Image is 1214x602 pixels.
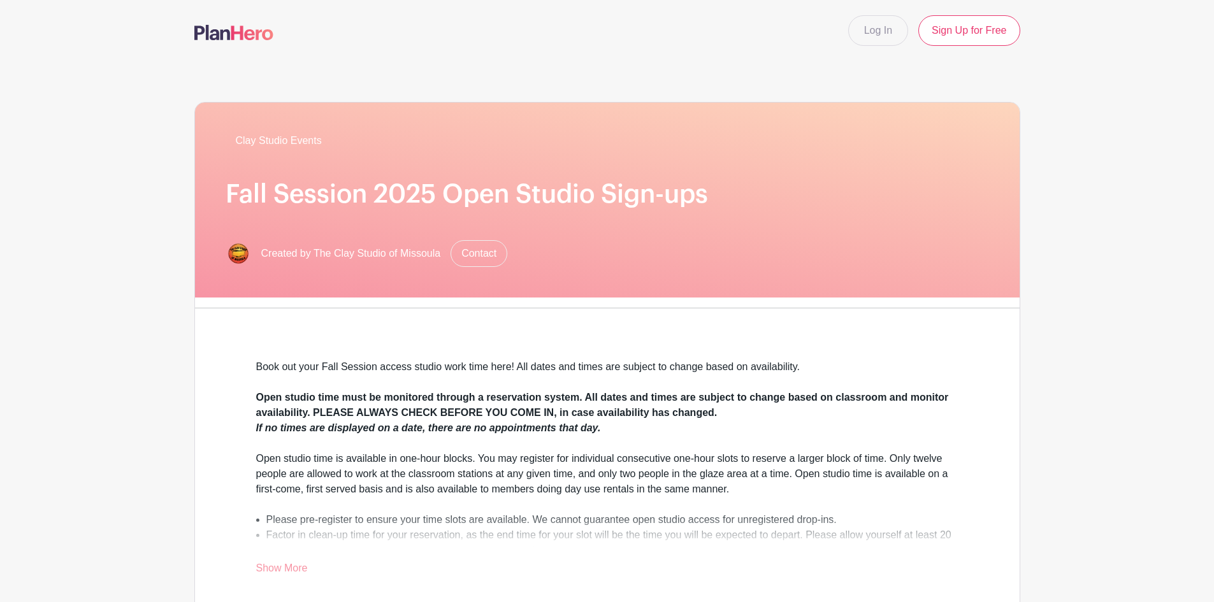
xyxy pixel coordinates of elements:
[256,359,958,390] div: Book out your Fall Session access studio work time here! All dates and times are subject to chang...
[256,392,949,418] strong: Open studio time must be monitored through a reservation system. All dates and times are subject ...
[194,25,273,40] img: logo-507f7623f17ff9eddc593b1ce0a138ce2505c220e1c5a4e2b4648c50719b7d32.svg
[226,241,251,266] img: New%20Sticker.png
[451,240,507,267] a: Contact
[256,422,601,433] em: If no times are displayed on a date, there are no appointments that day.
[266,527,958,558] li: Factor in clean-up time for your reservation, as the end time for your slot will be the time you ...
[918,15,1020,46] a: Sign Up for Free
[848,15,908,46] a: Log In
[256,563,308,578] a: Show More
[236,133,322,148] span: Clay Studio Events
[226,179,989,210] h1: Fall Session 2025 Open Studio Sign-ups
[266,512,958,527] li: Please pre-register to ensure your time slots are available. We cannot guarantee open studio acce...
[256,451,958,497] div: Open studio time is available in one-hour blocks. You may register for individual consecutive one...
[261,246,441,261] span: Created by The Clay Studio of Missoula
